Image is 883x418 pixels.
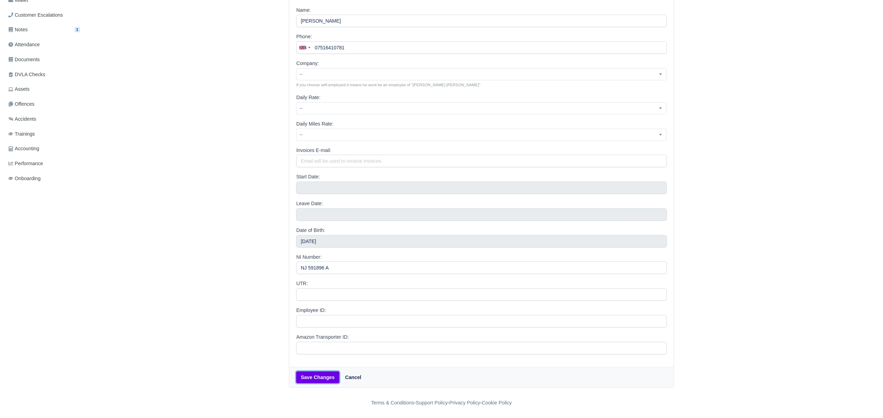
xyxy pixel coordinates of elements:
label: Date of Birth: [296,226,325,234]
label: Daily Rate: [296,94,321,102]
a: Privacy Policy [449,400,480,405]
span: 1 [74,27,80,32]
a: Offences [6,97,83,111]
a: Cancel [341,371,366,383]
span: Performance [8,160,43,168]
span: Trainings [8,130,35,138]
span: Assets [8,85,30,93]
label: Amazon Transporter ID: [296,333,349,341]
a: Notes 1 [6,23,83,37]
label: Leave Date: [296,200,323,208]
a: Cookie Policy [482,400,512,405]
a: Documents [6,53,83,66]
label: Phone: [296,33,312,41]
a: Assets [6,82,83,96]
a: Terms & Conditions [371,400,414,405]
label: Daily Miles Rate: [296,120,333,128]
a: Customer Escalations [6,8,83,22]
span: Offences [8,100,34,108]
iframe: Chat Widget [848,385,883,418]
span: -- [296,102,667,114]
a: Performance [6,157,83,170]
input: Email will be used to receive invoices. [296,155,667,167]
a: Accounting [6,142,83,155]
a: Attendance [6,38,83,51]
label: UTR: [296,280,308,288]
span: -- [296,129,667,141]
span: Documents [8,56,40,64]
label: NI Number: [296,253,322,261]
label: Name: [296,6,311,14]
a: Onboarding [6,172,83,185]
div: - - - [243,399,640,407]
span: Notes [8,26,27,34]
button: Save Changes [296,371,339,383]
span: Customer Escalations [8,11,63,19]
span: Onboarding [8,175,41,183]
a: Trainings [6,127,83,141]
span: -- [297,70,666,79]
span: Accounting [8,145,39,153]
label: Company: [296,59,319,67]
span: Accidents [8,115,36,123]
a: Accidents [6,112,83,126]
a: DVLA Checks [6,68,83,81]
input: Point of contact [296,41,667,54]
span: DVLA Checks [8,71,45,79]
span: -- [297,130,666,139]
div: United Kingdom: +44 [297,42,313,54]
label: Start Date: [296,173,320,181]
span: -- [296,68,667,80]
a: Support Policy [416,400,448,405]
label: Employee ID: [296,306,326,314]
label: Invoices E-mail: [296,146,331,154]
span: Attendance [8,41,40,49]
span: -- [297,104,666,113]
small: If you choose self-employed it means he wont be an employee of "[PERSON_NAME] [PERSON_NAME]" [296,82,667,88]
